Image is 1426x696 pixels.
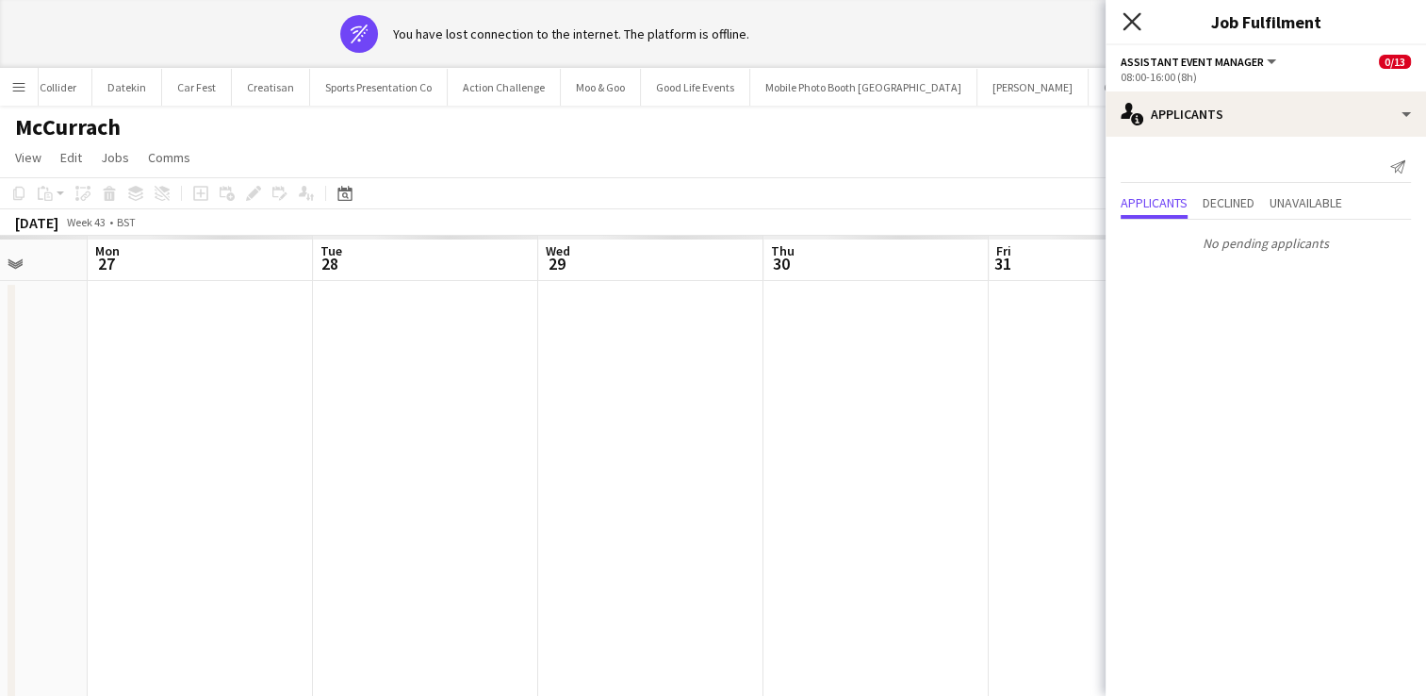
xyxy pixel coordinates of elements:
[320,242,342,259] span: Tue
[93,145,137,170] a: Jobs
[1121,196,1188,209] span: Applicants
[768,253,795,274] span: 30
[1379,55,1411,69] span: 0/13
[15,213,58,232] div: [DATE]
[101,149,129,166] span: Jobs
[148,149,190,166] span: Comms
[53,145,90,170] a: Edit
[15,113,121,141] h1: McCurrach
[95,242,120,259] span: Mon
[1106,91,1426,137] div: Applicants
[641,69,750,106] button: Good Life Events
[92,253,120,274] span: 27
[561,69,641,106] button: Moo & Goo
[1203,196,1254,209] span: Declined
[771,242,795,259] span: Thu
[1121,55,1279,69] button: Assistant Event Manager
[117,215,136,229] div: BST
[1270,196,1342,209] span: Unavailable
[993,253,1011,274] span: 31
[62,215,109,229] span: Week 43
[1106,9,1426,34] h3: Job Fulfilment
[543,253,570,274] span: 29
[60,149,82,166] span: Edit
[1121,70,1411,84] div: 08:00-16:00 (8h)
[232,69,310,106] button: Creatisan
[750,69,977,106] button: Mobile Photo Booth [GEOGRAPHIC_DATA]
[8,145,49,170] a: View
[996,242,1011,259] span: Fri
[393,25,749,42] div: You have lost connection to the internet. The platform is offline.
[92,69,162,106] button: Datekin
[1106,227,1426,259] p: No pending applicants
[1089,69,1247,106] button: Carvela ([PERSON_NAME])
[977,69,1089,106] button: [PERSON_NAME]
[546,242,570,259] span: Wed
[162,69,232,106] button: Car Fest
[310,69,448,106] button: Sports Presentation Co
[15,149,41,166] span: View
[140,145,198,170] a: Comms
[1121,55,1264,69] span: Assistant Event Manager
[318,253,342,274] span: 28
[448,69,561,106] button: Action Challenge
